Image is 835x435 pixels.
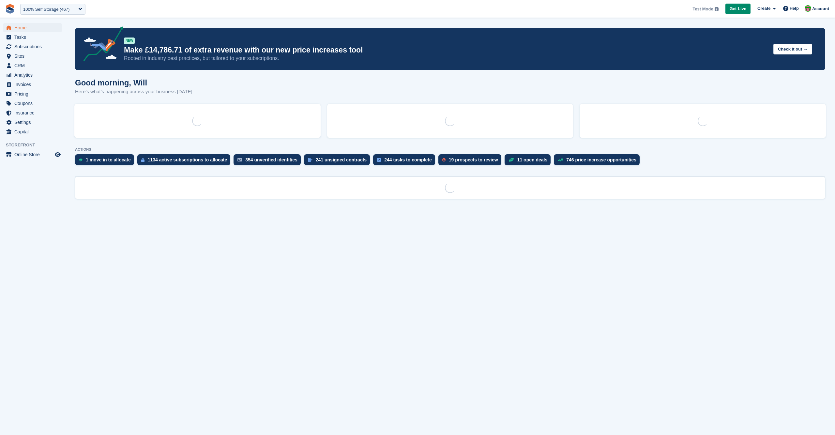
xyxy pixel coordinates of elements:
[442,158,446,162] img: prospect-51fa495bee0391a8d652442698ab0144808aea92771e9ea1ae160a38d050c398.svg
[14,108,53,117] span: Insurance
[304,154,373,169] a: 241 unsigned contracts
[3,70,62,80] a: menu
[3,108,62,117] a: menu
[148,157,227,162] div: 1134 active subscriptions to allocate
[449,157,498,162] div: 19 prospects to review
[75,154,137,169] a: 1 move in to allocate
[5,4,15,14] img: stora-icon-8386f47178a22dfd0bd8f6a31ec36ba5ce8667c1dd55bd0f319d3a0aa187defe.svg
[316,157,367,162] div: 241 unsigned contracts
[790,5,799,12] span: Help
[505,154,554,169] a: 11 open deals
[14,33,53,42] span: Tasks
[725,4,751,14] a: Get Live
[805,5,811,12] img: Will McNeilly
[812,6,829,12] span: Account
[14,150,53,159] span: Online Store
[3,150,62,159] a: menu
[509,157,514,162] img: deal-1b604bf984904fb50ccaf53a9ad4b4a5d6e5aea283cecdc64d6e3604feb123c2.svg
[384,157,432,162] div: 244 tasks to complete
[124,55,768,62] p: Rooted in industry best practices, but tailored to your subscriptions.
[3,127,62,136] a: menu
[14,52,53,61] span: Sites
[308,158,312,162] img: contract_signature_icon-13c848040528278c33f63329250d36e43548de30e8caae1d1a13099fd9432cc5.svg
[234,154,304,169] a: 354 unverified identities
[3,99,62,108] a: menu
[3,118,62,127] a: menu
[86,157,131,162] div: 1 move in to allocate
[3,33,62,42] a: menu
[137,154,234,169] a: 1134 active subscriptions to allocate
[14,70,53,80] span: Analytics
[14,127,53,136] span: Capital
[75,88,192,96] p: Here's what's happening across your business [DATE]
[3,23,62,32] a: menu
[54,151,62,158] a: Preview store
[75,78,192,87] h1: Good morning, Will
[124,37,135,44] div: NEW
[141,158,144,162] img: active_subscription_to_allocate_icon-d502201f5373d7db506a760aba3b589e785aa758c864c3986d89f69b8ff3...
[245,157,297,162] div: 354 unverified identities
[558,158,563,161] img: price_increase_opportunities-93ffe204e8149a01c8c9dc8f82e8f89637d9d84a8eef4429ea346261dce0b2c0.svg
[79,158,83,162] img: move_ins_to_allocate_icon-fdf77a2bb77ea45bf5b3d319d69a93e2d87916cf1d5bf7949dd705db3b84f3ca.svg
[14,99,53,108] span: Coupons
[3,61,62,70] a: menu
[438,154,505,169] a: 19 prospects to review
[517,157,548,162] div: 11 open deals
[14,61,53,70] span: CRM
[757,5,770,12] span: Create
[6,142,65,148] span: Storefront
[14,42,53,51] span: Subscriptions
[715,7,719,11] img: icon-info-grey-7440780725fd019a000dd9b08b2336e03edf1995a4989e88bcd33f0948082b44.svg
[377,158,381,162] img: task-75834270c22a3079a89374b754ae025e5fb1db73e45f91037f5363f120a921f8.svg
[373,154,438,169] a: 244 tasks to complete
[773,44,812,54] button: Check it out →
[566,157,636,162] div: 746 price increase opportunities
[14,23,53,32] span: Home
[3,89,62,98] a: menu
[730,6,746,12] span: Get Live
[23,6,69,13] div: 100% Self Storage (467)
[75,147,825,152] p: ACTIONS
[14,80,53,89] span: Invoices
[3,42,62,51] a: menu
[3,52,62,61] a: menu
[124,45,768,55] p: Make £14,786.71 of extra revenue with our new price increases tool
[237,158,242,162] img: verify_identity-adf6edd0f0f0b5bbfe63781bf79b02c33cf7c696d77639b501bdc392416b5a36.svg
[554,154,643,169] a: 746 price increase opportunities
[692,6,713,12] span: Test Mode
[78,26,124,64] img: price-adjustments-announcement-icon-8257ccfd72463d97f412b2fc003d46551f7dbcb40ab6d574587a9cd5c0d94...
[3,80,62,89] a: menu
[14,118,53,127] span: Settings
[14,89,53,98] span: Pricing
